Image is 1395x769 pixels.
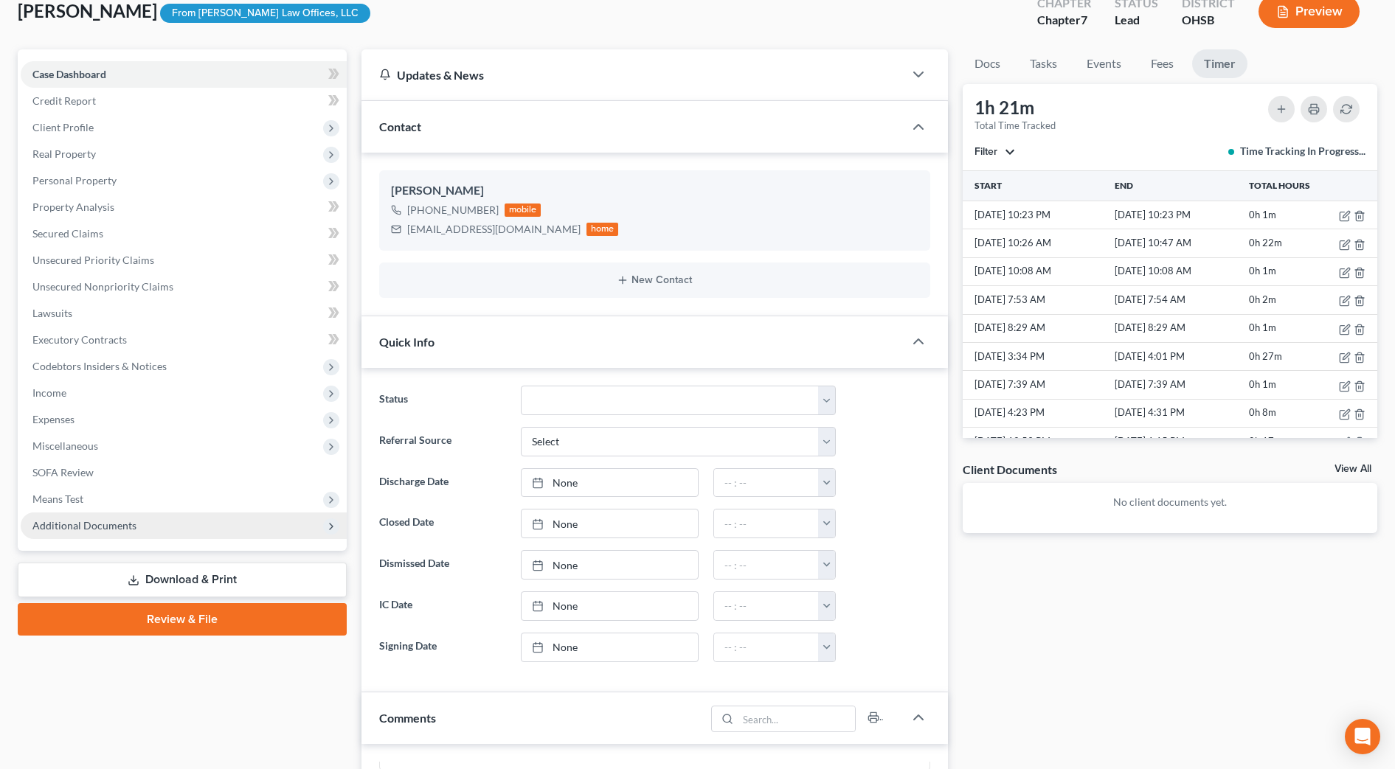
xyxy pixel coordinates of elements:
span: 7 [1081,13,1087,27]
span: Additional Documents [32,519,136,532]
div: Open Intercom Messenger [1345,719,1380,754]
a: Fees [1139,49,1186,78]
span: 0h 8m [1249,406,1276,418]
span: 0h 1m [1249,378,1276,390]
div: Total Time Tracked [975,119,1056,132]
a: SOFA Review [21,459,347,486]
span: 0h 2m [1249,293,1276,305]
span: 0h 17m [1249,435,1282,447]
span: Income [32,386,66,399]
span: Quick Info [379,335,435,349]
span: 0h 27m [1249,350,1282,362]
td: [DATE] 8:29 AM [1112,314,1247,342]
span: Executory Contracts [32,333,127,346]
span: 0h 1m [1249,265,1276,276]
th: End [1112,171,1247,201]
div: [PERSON_NAME] [391,182,918,200]
a: Timer [1192,49,1247,78]
td: [DATE] 10:08 AM [1112,257,1247,285]
div: mobile [505,203,541,217]
a: Property Analysis [21,194,347,220]
span: SOFA Review [32,466,94,479]
span: Miscellaneous [32,439,98,452]
td: [DATE] 10:08 AM [963,257,1112,285]
label: Signing Date [372,633,513,662]
button: New Contact [391,274,918,286]
a: Case Dashboard [21,61,347,88]
a: Docs [963,49,1012,78]
a: Executory Contracts [21,327,347,353]
span: 0h 22m [1249,237,1282,248]
a: Secured Claims [21,220,347,247]
span: Property Analysis [32,201,114,213]
div: Time Tracking In Progress... [1228,144,1365,159]
span: Lawsuits [32,307,72,319]
td: [DATE] 7:54 AM [1112,286,1247,314]
div: Client Documents [963,462,1057,477]
a: None [522,633,698,661]
td: [DATE] 4:31 PM [1112,399,1247,427]
span: Real Property [32,147,96,160]
div: OHSB [1182,12,1235,29]
span: Credit Report [32,94,96,107]
a: Tasks [1018,49,1069,78]
a: Review & File [18,603,347,636]
td: [DATE] 8:29 AM [963,314,1112,342]
span: Case Dashboard [32,68,106,80]
th: Start [963,171,1112,201]
td: [DATE] 1:15 PM [1112,428,1247,456]
a: Credit Report [21,88,347,114]
span: Filter [975,145,997,158]
a: None [522,592,698,620]
a: Unsecured Nonpriority Claims [21,274,347,300]
div: Updates & News [379,67,886,83]
td: [DATE] 10:23 PM [1112,201,1247,229]
td: [DATE] 10:47 AM [1112,229,1247,257]
a: View All [1335,464,1371,474]
a: Unsecured Priority Claims [21,247,347,274]
a: Lawsuits [21,300,347,327]
label: IC Date [372,591,513,621]
a: Download & Print [18,563,347,597]
a: None [522,469,698,497]
span: Means Test [32,493,83,505]
td: [DATE] 4:23 PM [963,399,1112,427]
div: Lead [1115,12,1158,29]
span: Personal Property [32,174,117,187]
input: -- : -- [714,551,819,579]
div: Chapter [1037,12,1091,29]
span: Comments [379,711,436,725]
div: 1h 21m [975,96,1056,119]
input: Search... [738,706,855,731]
td: [DATE] 7:39 AM [1112,371,1247,399]
input: -- : -- [714,592,819,620]
span: Codebtors Insiders & Notices [32,360,167,372]
span: 0h 1m [1249,209,1276,220]
span: Unsecured Priority Claims [32,254,154,266]
td: [DATE] 12:59 PM [963,428,1112,456]
label: Discharge Date [372,468,513,498]
span: Expenses [32,413,75,425]
div: home [586,223,619,236]
label: Referral Source [372,427,513,456]
span: Secured Claims [32,227,103,240]
label: Dismissed Date [372,550,513,580]
td: [DATE] 7:53 AM [963,286,1112,314]
button: Filter [975,147,1015,157]
td: [DATE] 10:23 PM [963,201,1112,229]
td: [DATE] 10:26 AM [963,229,1112,257]
label: Status [372,386,513,415]
a: None [522,509,698,537]
span: Unsecured Nonpriority Claims [32,280,173,293]
div: [EMAIL_ADDRESS][DOMAIN_NAME] [407,222,581,237]
th: Total Hours [1246,171,1377,201]
input: -- : -- [714,633,819,661]
a: None [522,551,698,579]
p: No client documents yet. [975,495,1365,509]
div: From [PERSON_NAME] Law Offices, LLC [160,4,370,24]
div: [PHONE_NUMBER] [407,203,499,218]
span: 0h 1m [1249,321,1276,333]
label: Closed Date [372,509,513,538]
a: Events [1075,49,1133,78]
span: Contact [379,119,421,133]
